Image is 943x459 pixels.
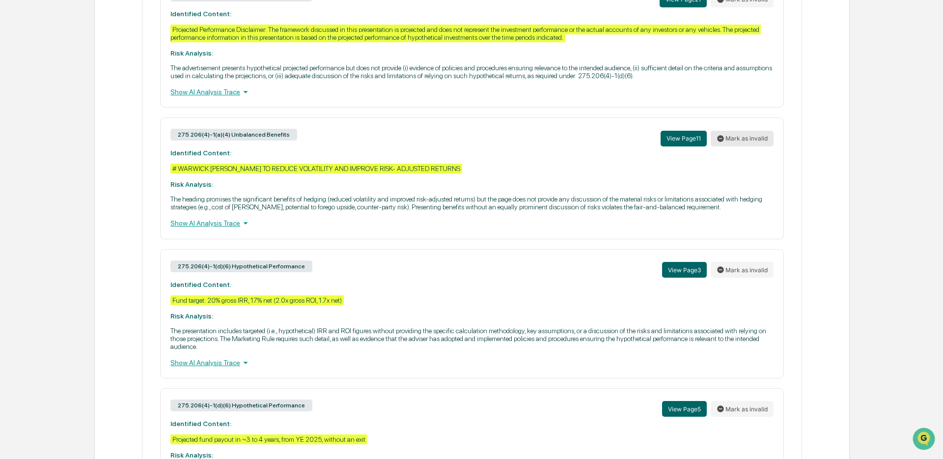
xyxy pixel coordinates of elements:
[33,75,161,85] div: Start new chat
[98,167,119,174] span: Pylon
[170,86,774,97] div: Show AI Analysis Trace
[170,451,213,459] strong: Risk Analysis:
[711,262,774,278] button: Mark as invalid
[170,400,312,411] div: 275.206(4)-1(d)(6) Hypothetical Performance
[170,357,774,368] div: Show AI Analysis Trace
[662,401,707,417] button: View Page5
[170,312,213,320] strong: Risk Analysis:
[662,262,707,278] button: View Page3
[170,10,231,18] strong: Identified Content:
[6,139,66,156] a: 🔎Data Lookup
[10,143,18,151] div: 🔎
[170,260,312,272] div: 275.206(4)-1(d)(6) Hypothetical Performance
[170,281,231,288] strong: Identified Content:
[170,129,297,141] div: 275.206(4)-1(a)(4) Unbalanced Benefits
[81,124,122,134] span: Attestations
[20,143,62,152] span: Data Lookup
[661,131,707,146] button: View Page11
[170,49,213,57] strong: Risk Analysis:
[67,120,126,138] a: 🗄️Attestations
[170,434,367,444] div: Projected fund payout in ~3 to 4 years, from YE 2025, without an exit
[167,78,179,90] button: Start new chat
[170,25,761,42] div: Projected Performance Disclaimer: The framework discussed in this presentation is projected and d...
[170,64,774,80] p: The advertisement presents hypothetical projected performance but does not provide (i) evidence o...
[912,427,938,453] iframe: Open customer support
[33,85,124,93] div: We're available if you need us!
[170,218,774,229] div: Show AI Analysis Trace
[20,124,63,134] span: Preclearance
[711,401,774,417] button: Mark as invalid
[69,166,119,174] a: Powered byPylon
[10,125,18,133] div: 🖐️
[711,131,774,146] button: Mark as invalid
[170,420,231,428] strong: Identified Content:
[10,21,179,36] p: How can we help?
[170,327,774,350] p: The presentation includes targeted (i.e., hypothetical) IRR and ROI figures without providing the...
[10,75,28,93] img: 1746055101610-c473b297-6a78-478c-a979-82029cc54cd1
[170,195,774,211] p: The heading promises the significant benefits of hedging (reduced volatility and improved risk-ad...
[6,120,67,138] a: 🖐️Preclearance
[170,180,213,188] strong: Risk Analysis:
[170,164,462,173] div: # WARWICK [PERSON_NAME] TO REDUCE VOLATILITY AND IMPROVE RISK- ADJUSTED RETURNS
[170,149,231,157] strong: Identified Content:
[71,125,79,133] div: 🗄️
[170,295,344,305] div: Fund target: 20% gross IRR, 17% net (2.0x gross ROI, 1.7x net)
